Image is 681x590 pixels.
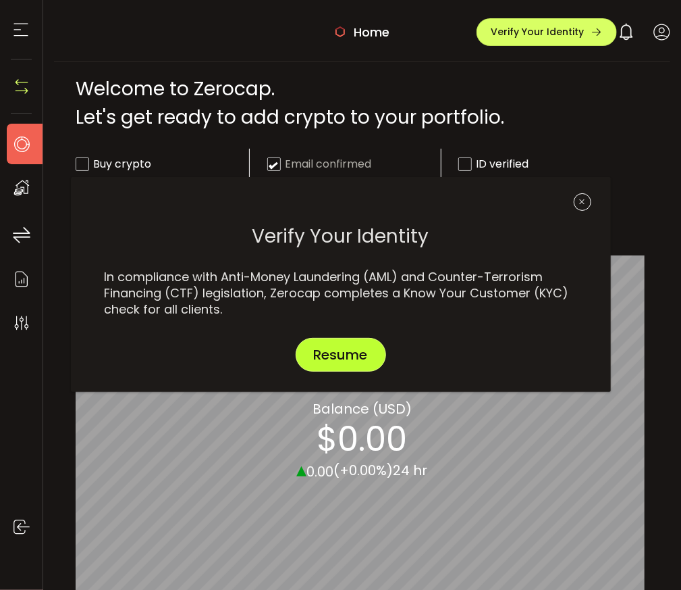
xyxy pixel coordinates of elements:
[252,218,429,255] span: Verify Your Identity
[105,268,572,318] span: In compliance with Anti-Money Laundering (AML) and Counter-Terrorism Financing (CTF) legislation,...
[296,338,386,372] button: Resume
[71,177,611,392] div: dialog
[614,525,681,590] div: 聊天小组件
[614,525,681,590] iframe: Chat Widget
[314,348,368,362] span: Resume
[574,191,597,214] button: Close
